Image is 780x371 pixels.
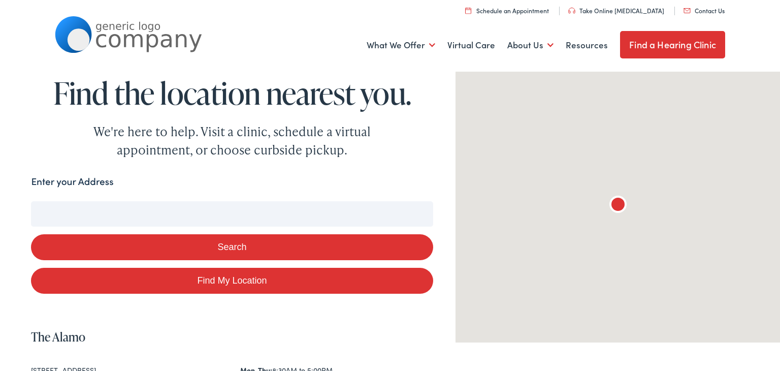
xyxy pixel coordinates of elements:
h1: Find the location nearest you. [31,76,433,110]
a: Find a Hearing Clinic [620,31,725,58]
div: We're here to help. Visit a clinic, schedule a virtual appointment, or choose curbside pickup. [70,122,395,159]
a: What We Offer [367,26,435,64]
img: utility icon [465,7,471,14]
a: Virtual Care [447,26,495,64]
button: Search [31,234,433,260]
img: utility icon [568,8,575,14]
label: Enter your Address [31,174,113,189]
div: The Alamo [602,190,634,222]
a: Resources [566,26,608,64]
a: The Alamo [31,328,85,345]
a: Contact Us [684,6,725,15]
input: Enter your address or zip code [31,201,433,227]
img: utility icon [684,8,691,13]
a: Take Online [MEDICAL_DATA] [568,6,664,15]
a: Schedule an Appointment [465,6,549,15]
a: About Us [507,26,554,64]
a: Find My Location [31,268,433,294]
